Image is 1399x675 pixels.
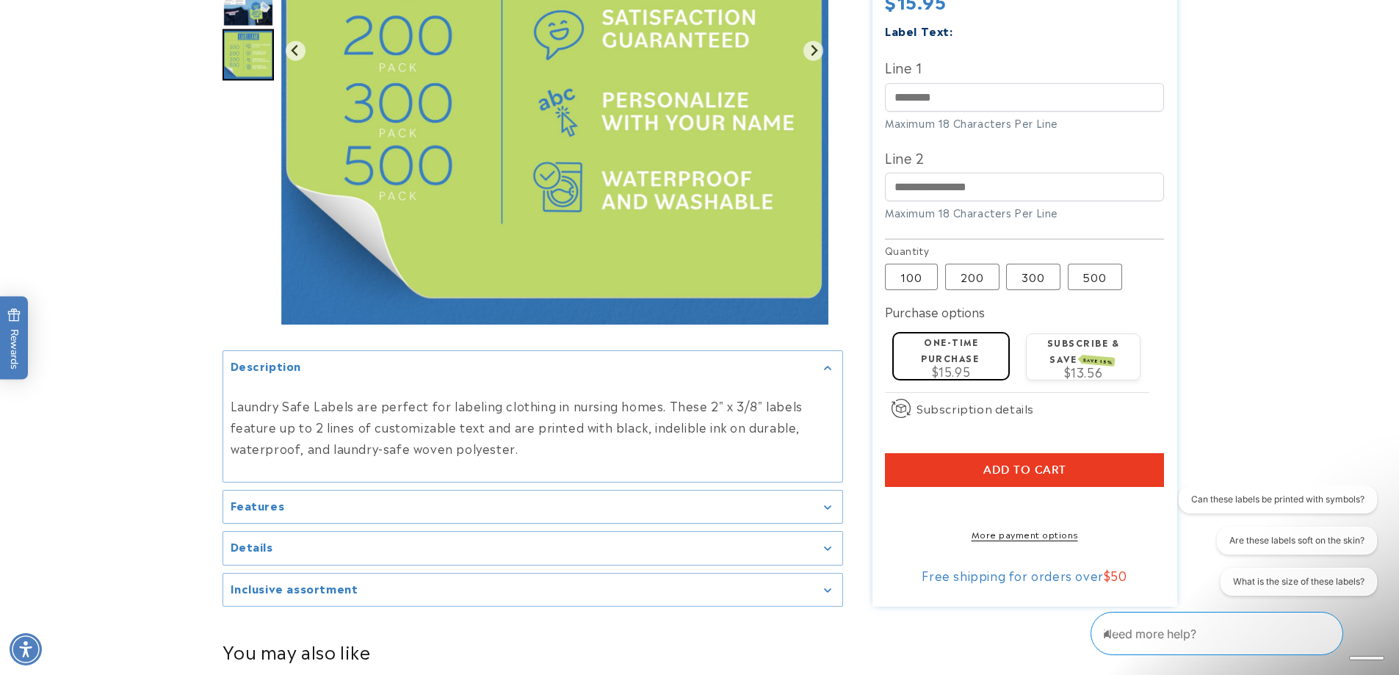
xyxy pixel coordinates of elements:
[231,395,835,458] p: Laundry Safe Labels are perfect for labeling clothing in nursing homes. These 2" x 3/8" labels fe...
[885,527,1164,541] a: More payment options
[921,335,979,364] label: One-time purchase
[885,568,1164,582] div: Free shipping for orders over
[10,633,42,665] div: Accessibility Menu
[1091,606,1384,660] iframe: Gorgias Floating Chat
[885,264,938,290] label: 100
[223,351,842,384] summary: Description
[885,145,1164,169] label: Line 2
[231,358,302,373] h2: Description
[945,264,999,290] label: 200
[1006,264,1060,290] label: 300
[1081,355,1116,367] span: SAVE 15%
[231,581,358,596] h2: Inclusive assortment
[885,453,1164,487] button: Add to cart
[223,29,274,81] div: Go to slide 6
[885,303,985,320] label: Purchase options
[286,41,306,61] button: Previous slide
[1104,566,1111,584] span: $
[1168,486,1384,609] iframe: Gorgias live chat conversation starters
[885,115,1164,131] div: Maximum 18 Characters Per Line
[1068,264,1122,290] label: 500
[7,308,21,369] span: Rewards
[932,362,971,380] span: $15.95
[223,574,842,607] summary: Inclusive assortment
[223,491,842,524] summary: Features
[885,55,1164,79] label: Line 1
[983,463,1066,477] span: Add to cart
[223,532,842,565] summary: Details
[1064,363,1103,380] span: $13.56
[223,640,1177,663] h2: You may also like
[231,539,273,554] h2: Details
[223,29,274,81] img: Nursing Home Iron-On - Label Land
[231,498,285,513] h2: Features
[917,400,1034,417] span: Subscription details
[1110,566,1127,584] span: 50
[885,22,953,39] label: Label Text:
[885,205,1164,220] div: Maximum 18 Characters Per Line
[803,41,823,61] button: Go to first slide
[885,243,930,258] legend: Quantity
[1047,336,1120,364] label: Subscribe & save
